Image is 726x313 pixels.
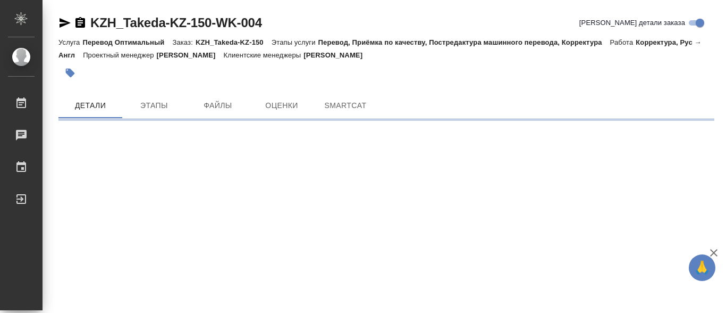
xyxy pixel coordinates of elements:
[58,61,82,85] button: Добавить тэг
[90,15,262,30] a: KZH_Takeda-KZ-150-WK-004
[129,99,180,112] span: Этапы
[610,38,636,46] p: Работа
[82,38,172,46] p: Перевод Оптимальный
[74,17,87,29] button: Скопировать ссылку
[192,99,243,112] span: Файлы
[196,38,272,46] p: KZH_Takeda-KZ-150
[172,38,195,46] p: Заказ:
[579,18,685,28] span: [PERSON_NAME] детали заказа
[256,99,307,112] span: Оценки
[318,38,610,46] p: Перевод, Приёмка по качеству, Постредактура машинного перевода, Корректура
[58,38,82,46] p: Услуга
[320,99,371,112] span: SmartCat
[83,51,156,59] p: Проектный менеджер
[58,17,71,29] button: Скопировать ссылку для ЯМессенджера
[224,51,304,59] p: Клиентские менеджеры
[689,254,715,281] button: 🙏
[65,99,116,112] span: Детали
[272,38,318,46] p: Этапы услуги
[693,257,711,279] span: 🙏
[303,51,370,59] p: [PERSON_NAME]
[157,51,224,59] p: [PERSON_NAME]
